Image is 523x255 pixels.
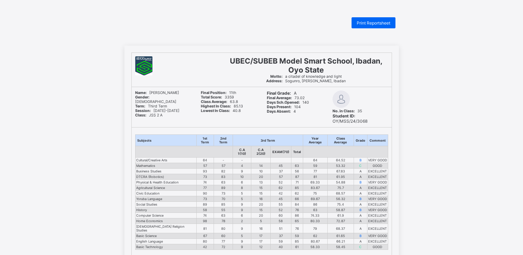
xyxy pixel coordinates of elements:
td: 60 [214,233,233,239]
td: A [354,218,367,224]
span: [DATE]-[DATE] [135,108,179,113]
b: Address: [266,79,282,83]
b: Days Sch.Opened: [267,100,300,105]
td: VERY GOOD [367,180,388,185]
td: 79 [303,224,327,233]
td: 83 [214,174,233,180]
td: Basic Science [135,233,196,239]
td: 9 [233,244,251,250]
td: 15 [251,185,271,191]
td: [DEMOGRAPHIC_DATA] Religion Studies [135,224,196,233]
td: 61.65 [328,233,354,239]
th: Year Average [303,135,327,146]
td: A [354,169,367,174]
td: VERY GOOD [367,158,388,163]
td: 75.4 [328,202,354,207]
td: 5 [233,196,251,202]
td: B [354,196,367,202]
td: A [354,202,367,207]
span: 73.02 [267,96,305,100]
td: 77 [214,239,233,244]
td: 61.95 [328,174,354,180]
span: 63.8 [201,100,238,104]
th: Total [291,146,303,158]
td: C [354,244,367,250]
td: EXCELLENT [367,185,388,191]
td: 74 [196,213,214,218]
td: 4 [233,163,251,169]
td: 12 [251,244,271,250]
td: EXCELLENT [367,202,388,207]
th: Grade [354,135,367,146]
td: 80.33 [303,218,327,224]
td: 73 [196,174,214,180]
td: Cultural/Creative Arts [135,158,196,163]
td: 20 [251,213,271,218]
th: 2nd Term [214,135,233,146]
td: English Language [135,239,196,244]
b: Gender: [135,95,149,100]
td: 60 [270,213,291,218]
td: B [354,233,367,239]
td: 17 [251,233,271,239]
td: 6 [233,180,251,185]
td: 59 [303,163,327,169]
td: 61.9 [328,213,354,218]
td: 86 [303,202,327,207]
td: 78 [214,218,233,224]
td: 70 [214,196,233,202]
td: 5 [251,218,271,224]
span: Print Reportsheet [357,20,390,26]
b: Highest In Class: [201,104,231,108]
td: 40 [270,244,291,250]
span: Third Term [135,104,167,108]
td: 64 [303,158,327,163]
td: 64.52 [328,158,354,163]
th: EXAM(70) [270,146,291,158]
th: C.A 1(10) [233,146,251,158]
td: 10 [251,169,271,174]
span: 140 [267,100,309,105]
td: 87 [291,174,303,180]
td: EXCELLENT [367,218,388,224]
b: Motto: [270,74,282,79]
span: 3359 [201,95,234,100]
td: 2 [233,218,251,224]
td: 16 [251,196,271,202]
td: 81 [303,174,327,180]
td: B [354,180,367,185]
td: 58 [196,207,214,213]
td: 80 [196,239,214,244]
td: 89 [196,202,214,207]
td: 58.33 [303,244,327,250]
td: 98 [196,218,214,224]
span: A [267,91,297,96]
b: Final Position: [201,91,226,95]
td: 80.67 [303,239,327,244]
b: Class Average: [201,100,227,104]
td: Civic Education [135,191,196,196]
td: A [354,191,367,196]
th: Class Average [328,135,354,146]
td: - [214,158,233,163]
b: Total Score: [201,95,222,100]
td: 64 [196,158,214,163]
td: EXCELLENT [367,191,388,196]
th: 1st Term [196,135,214,146]
td: 72.87 [328,218,354,224]
td: 76 [291,224,303,233]
td: 37 [270,233,291,239]
td: 86 [291,213,303,218]
span: 35 [333,109,362,113]
td: 84 [291,202,303,207]
td: EXCELLENT [367,224,388,233]
td: Business Studies [135,169,196,174]
td: 74.33 [303,213,327,218]
td: 8 [233,185,251,191]
td: 53.32 [328,163,354,169]
td: History [135,207,196,213]
span: OY/MSS/24/3068 [333,113,367,124]
td: 52 [270,207,291,213]
b: Session: [135,108,151,113]
td: EXCELLENT [367,174,388,180]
